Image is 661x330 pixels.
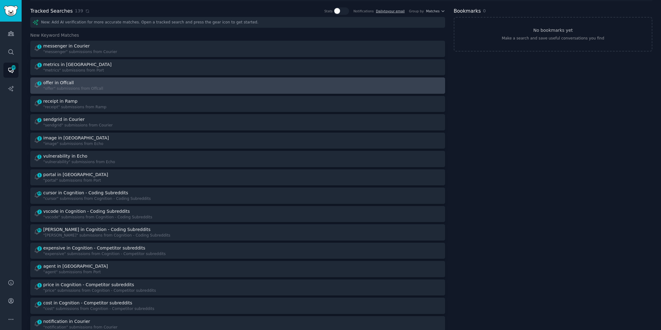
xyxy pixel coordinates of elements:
div: Notifications [353,9,374,13]
a: 2offer in Offcall"offer" submissions from Offcall [30,77,445,94]
span: 4 [37,301,42,306]
span: 1 [37,44,42,49]
div: price in Cognition - Competitor subreddits [43,282,134,288]
div: "offer" submissions from Offcall [43,86,103,92]
span: 1 [37,63,42,67]
div: portal in [GEOGRAPHIC_DATA] [43,171,108,178]
span: 2 [37,118,42,122]
div: cost in Cognition - Competitor subreddits [43,300,132,306]
div: receipt in Ramp [43,98,78,105]
span: New Keyword Matches [30,32,79,39]
span: 3 [37,320,42,324]
a: 49cursor in Cognition - Coding Subreddits"cursor" submissions from Cognition - Coding Subreddits [30,188,445,204]
h2: Bookmarks [454,7,481,15]
span: 2 [37,100,42,104]
a: 1messenger in Courier"messenger" submissions from Courier [30,41,445,57]
div: "cursor" submissions from Cognition - Coding Subreddits [43,196,151,202]
div: expensive in Cognition - Competitor subreddits [43,245,145,251]
div: sendgrid in Courier [43,116,85,123]
div: image in [GEOGRAPHIC_DATA] [43,135,109,141]
a: 295 [3,63,19,78]
span: 1 [37,173,42,177]
a: 91[PERSON_NAME] in Cognition - Coding Subreddits"[PERSON_NAME]" submissions from Cognition - Codi... [30,224,445,241]
div: "expensive" submissions from Cognition - Competitor subreddits [43,251,166,257]
div: "receipt" submissions from Ramp [43,105,107,110]
div: "metrics" submissions from Port [43,68,113,73]
div: "portal" submissions from Port [43,178,109,184]
a: 2receipt in Ramp"receipt" submissions from Ramp [30,96,445,112]
h2: Tracked Searches [30,7,73,15]
div: [PERSON_NAME] in Cognition - Coding Subreddits [43,226,150,233]
a: 1price in Cognition - Competitor subreddits"price" submissions from Cognition - Competitor subred... [30,279,445,296]
div: vulnerability in Echo [43,153,87,159]
div: "sendgrid" submissions from Courier [43,123,113,128]
div: "cost" submissions from Cognition - Competitor subreddits [43,306,154,312]
div: "agent" submissions from Port [43,270,109,275]
div: messenger in Courier [43,43,90,49]
div: metrics in [GEOGRAPHIC_DATA] [43,61,112,68]
span: 1 [37,155,42,159]
span: 2 [37,81,42,85]
div: cursor in Cognition - Coding Subreddits [43,190,128,196]
div: "price" submissions from Cognition - Competitor subreddits [43,288,156,294]
div: "vulnerability" submissions from Echo [43,159,115,165]
span: 2 [37,136,42,141]
a: 2vscode in Cognition - Coding Subreddits"vscode" submissions from Cognition - Coding Subreddits [30,206,445,222]
div: "[PERSON_NAME]" submissions from Cognition - Coding Subreddits [43,233,170,238]
div: offer in Offcall [43,80,74,86]
div: agent in [GEOGRAPHIC_DATA] [43,263,108,270]
a: 4cost in Cognition - Competitor subreddits"cost" submissions from Cognition - Competitor subreddits [30,298,445,314]
span: 0 [483,8,486,13]
span: 91 [37,228,42,232]
a: 2image in [GEOGRAPHIC_DATA]"image" submissions from Echo [30,133,445,149]
span: 2 [37,210,42,214]
div: "messenger" submissions from Courier [43,49,117,55]
a: Dailytoyour email [376,9,405,13]
div: Group by [409,9,424,13]
a: 1vulnerability in Echo"vulnerability" submissions from Echo [30,151,445,167]
div: notification in Courier [43,318,90,325]
a: 1metrics in [GEOGRAPHIC_DATA]"metrics" submissions from Port [30,59,445,76]
div: New: Add AI verification for more accurate matches. Open a tracked search and press the gear icon... [30,17,445,28]
div: Make a search and save useful conversations you find [502,36,604,41]
span: 2 [37,246,42,251]
span: 139 [75,8,83,14]
a: 2expensive in Cognition - Competitor subreddits"expensive" submissions from Cognition - Competito... [30,243,445,259]
a: No bookmarks yetMake a search and save useful conversations you find [454,17,652,52]
div: Stats [324,9,333,13]
button: Matches [426,9,445,13]
span: 49 [37,191,42,196]
img: GummySearch logo [4,6,18,16]
span: Matches [426,9,440,13]
div: "image" submissions from Echo [43,141,110,147]
h3: No bookmarks yet [533,27,573,34]
span: 295 [11,65,16,70]
span: 1 [37,283,42,287]
a: 2sendgrid in Courier"sendgrid" submissions from Courier [30,114,445,130]
div: "vscode" submissions from Cognition - Coding Subreddits [43,215,152,220]
a: 1portal in [GEOGRAPHIC_DATA]"portal" submissions from Port [30,169,445,186]
div: vscode in Cognition - Coding Subreddits [43,208,130,215]
a: 2agent in [GEOGRAPHIC_DATA]"agent" submissions from Port [30,261,445,277]
span: 2 [37,265,42,269]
